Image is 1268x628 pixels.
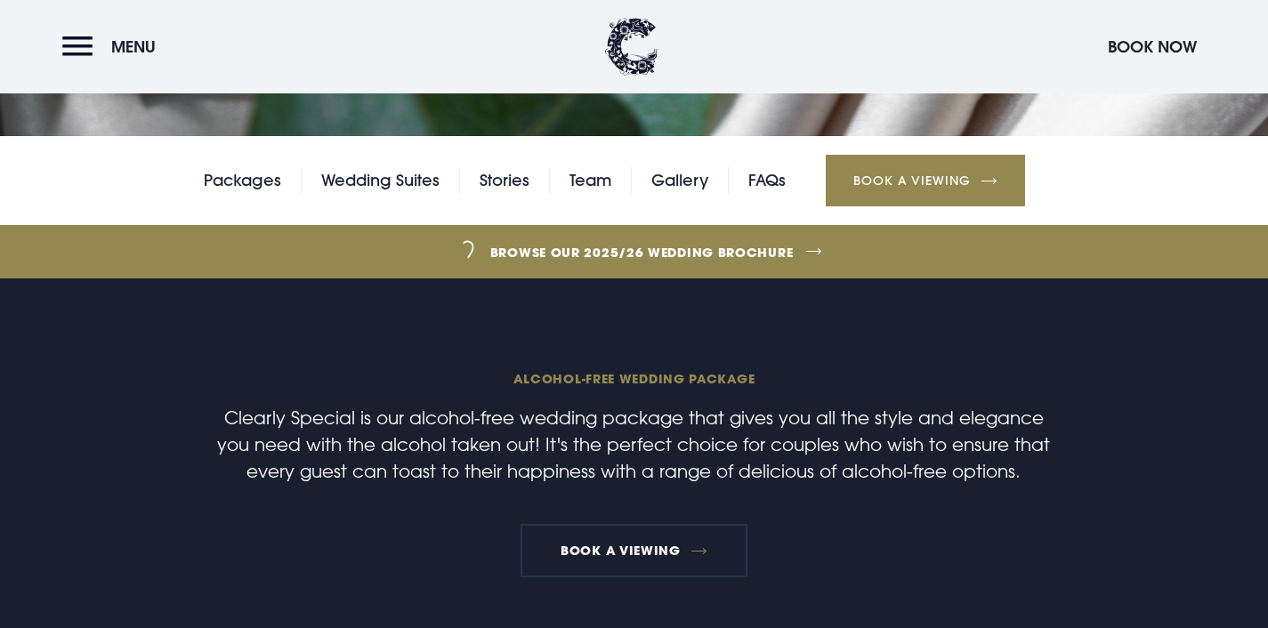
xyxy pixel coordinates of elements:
[748,167,786,194] a: FAQs
[826,155,1025,206] a: Book a Viewing
[605,18,658,76] img: Clandeboye Lodge
[321,167,440,194] a: Wedding Suites
[521,524,748,577] a: Book a Viewing
[111,36,156,57] span: Menu
[62,28,165,66] button: Menu
[1099,28,1206,66] button: Book Now
[651,167,708,194] a: Gallery
[210,370,1057,387] span: Alcohol-free wedding package
[210,404,1057,484] p: Clearly Special is our alcohol-free wedding package that gives you all the style and elegance you...
[569,167,611,194] a: Team
[204,167,281,194] a: Packages
[480,167,529,194] a: Stories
